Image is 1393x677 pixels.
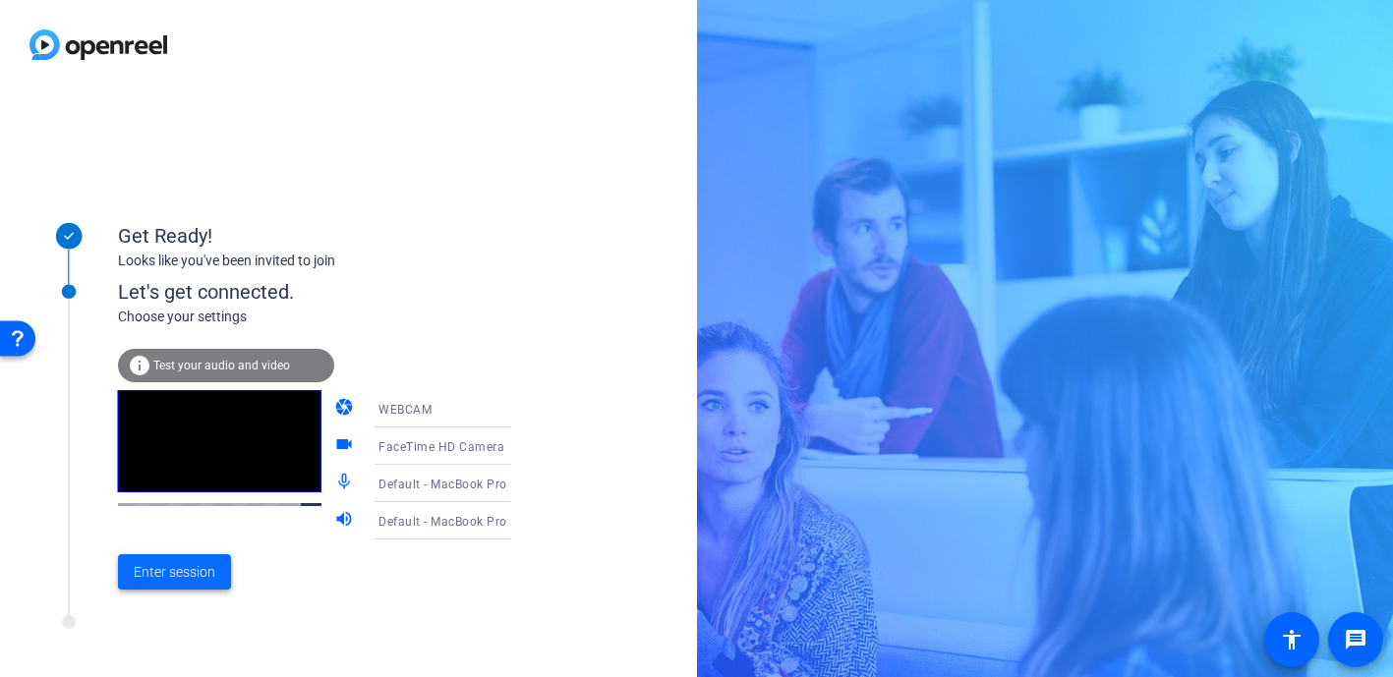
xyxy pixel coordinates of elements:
span: Default - MacBook Pro Microphone (Built-in) [378,476,631,491]
mat-icon: mic_none [334,472,358,495]
div: Looks like you've been invited to join [118,251,511,271]
mat-icon: accessibility [1280,628,1304,651]
span: Default - MacBook Pro Speakers (Built-in) [378,513,615,529]
div: Let's get connected. [118,277,551,307]
mat-icon: camera [334,397,358,421]
mat-icon: info [128,354,151,377]
mat-icon: volume_up [334,509,358,533]
span: FaceTime HD Camera [378,440,504,454]
span: Test your audio and video [153,359,290,372]
span: Enter session [134,562,215,583]
div: Choose your settings [118,307,551,327]
mat-icon: message [1344,628,1367,651]
div: Get Ready! [118,221,511,251]
span: WEBCAM [378,403,432,417]
button: Enter session [118,554,231,590]
mat-icon: videocam [334,434,358,458]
